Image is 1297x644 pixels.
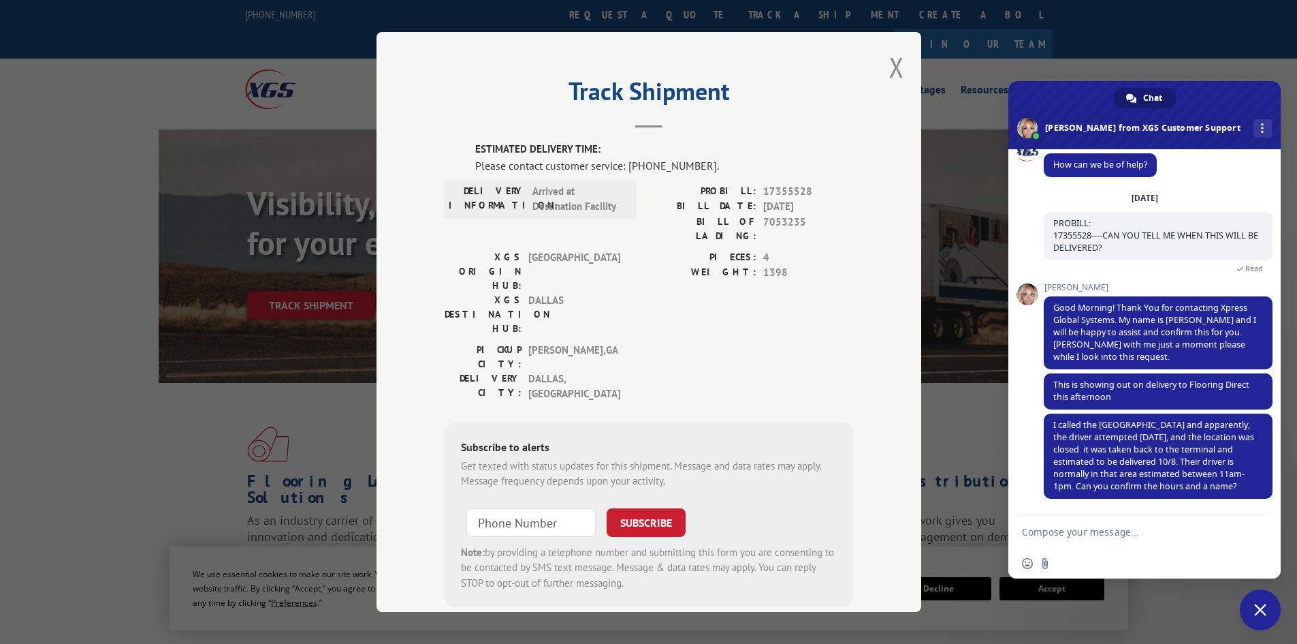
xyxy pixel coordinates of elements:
strong: Note: [461,546,485,559]
label: PICKUP CITY: [445,343,522,371]
div: Chat [1114,88,1176,108]
span: Chat [1143,88,1162,108]
textarea: Compose your message... [1022,526,1237,538]
span: [GEOGRAPHIC_DATA] [528,250,620,293]
div: [DATE] [1132,194,1158,202]
span: 4 [763,250,853,266]
span: [PERSON_NAME] , GA [528,343,620,371]
label: XGS ORIGIN HUB: [445,250,522,293]
span: 17355528 [763,184,853,200]
div: by providing a telephone number and submitting this form you are consenting to be contacted by SM... [461,545,837,592]
button: Close modal [889,49,904,85]
button: SUBSCRIBE [607,508,686,537]
input: Phone Number [466,508,596,537]
span: DALLAS , [GEOGRAPHIC_DATA] [528,371,620,402]
div: Please contact customer service: [PHONE_NUMBER]. [475,157,853,174]
div: Close chat [1240,589,1281,630]
label: BILL DATE: [649,199,756,215]
span: Read [1245,264,1263,273]
div: Subscribe to alerts [461,439,837,459]
span: 1398 [763,265,853,281]
div: Get texted with status updates for this shipment. Message and data rates may apply. Message frequ... [461,459,837,489]
span: PROBILL: 17355528----CAN YOU TELL ME WHEN THIS WILL BE DELIVERED? [1053,217,1258,254]
span: [PERSON_NAME] [1044,283,1272,292]
label: DELIVERY INFORMATION: [449,184,526,215]
h2: Track Shipment [445,82,853,108]
label: XGS DESTINATION HUB: [445,293,522,336]
label: PIECES: [649,250,756,266]
label: ESTIMATED DELIVERY TIME: [475,142,853,157]
span: DALLAS [528,293,620,336]
span: How can we be of help? [1053,159,1147,170]
span: I called the [GEOGRAPHIC_DATA] and apparently, the driver attempted [DATE], and the location was ... [1053,419,1254,492]
span: 7053235 [763,215,853,243]
span: Good Morning! Thank You for contacting Xpress Global Systems. My name is [PERSON_NAME] and I will... [1053,302,1256,363]
span: Insert an emoji [1022,558,1033,569]
label: WEIGHT: [649,265,756,281]
label: BILL OF LADING: [649,215,756,243]
label: DELIVERY CITY: [445,371,522,402]
div: More channels [1253,119,1272,138]
span: Arrived at Destination Facility [532,184,624,215]
span: [DATE] [763,199,853,215]
span: This is showing out on delivery to Flooring Direct this afternoon [1053,379,1249,403]
label: PROBILL: [649,184,756,200]
span: Send a file [1040,558,1051,569]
